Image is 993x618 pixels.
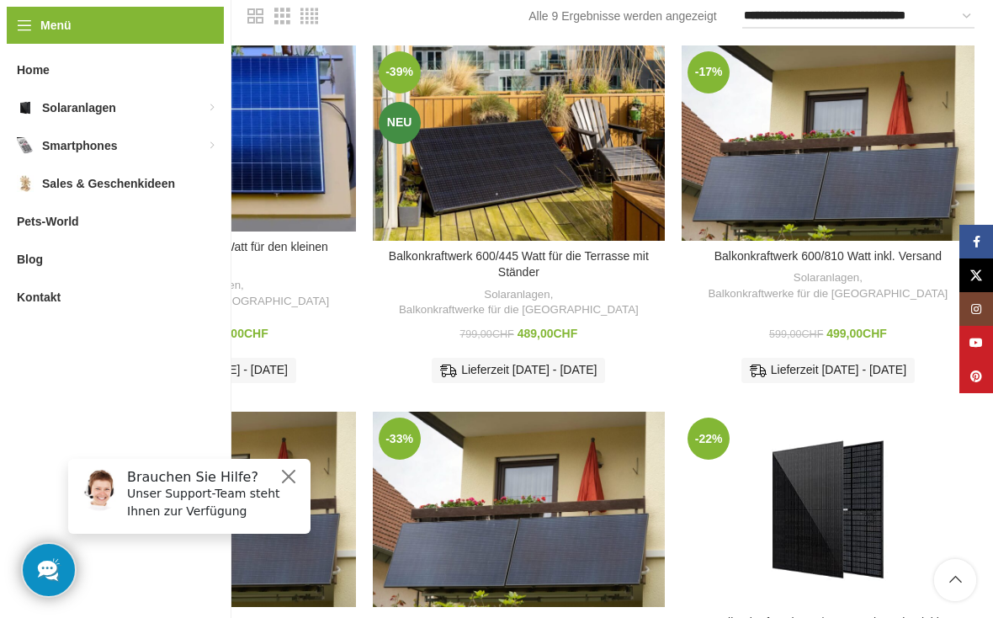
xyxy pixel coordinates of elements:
span: Smartphones [42,131,117,161]
a: YouTube Social Link [959,326,993,360]
span: Solaranlagen [42,93,116,123]
span: Menü [40,16,72,35]
a: Solaranlagen [484,287,550,303]
span: -22% [688,418,730,460]
select: Shop-Reihenfolge [742,4,974,29]
span: -33% [379,418,421,460]
a: Facebook Social Link [959,225,993,258]
p: Alle 9 Ergebnisse werden angezeigt [528,7,716,25]
span: CHF [554,327,578,340]
span: CHF [244,327,268,340]
div: Lieferzeit [DATE] - [DATE] [432,358,605,383]
a: Pinterest Social Link [959,360,993,393]
img: Solaranlagen [17,99,34,116]
span: Sales & Geschenkideen [42,168,175,199]
a: Instagram Social Link [959,292,993,326]
a: Balkonkraftwerke für die [GEOGRAPHIC_DATA] [709,286,948,302]
a: Balkonkraftwerk 600/810 Watt inkl. Versand [714,249,942,263]
span: Home [17,55,50,85]
span: Pets-World [17,206,79,237]
img: Smartphones [17,137,34,154]
span: CHF [801,328,823,340]
a: X Social Link [959,258,993,292]
bdi: 799,00 [459,328,513,340]
span: Kontakt [17,282,61,312]
span: CHF [863,327,887,340]
span: -39% [379,51,421,93]
span: CHF [492,328,514,340]
a: Rasteransicht 3 [274,6,290,27]
div: , [690,270,966,301]
bdi: 489,00 [518,327,578,340]
a: Balkonkraftwerk 600/890 Watt komplett inkl. Halterungen inkl. Lieferung [682,412,974,606]
a: Solaranlagen [794,270,859,286]
span: Neu [379,102,421,144]
img: Sales & Geschenkideen [17,175,34,192]
a: Balkonkraftwerk 600/445 Watt für die Terrasse mit Ständer [389,249,649,280]
div: Lieferzeit [DATE] - [DATE] [741,358,915,383]
bdi: 599,00 [769,328,823,340]
a: Rasteransicht 4 [300,6,318,27]
bdi: 499,00 [826,327,887,340]
p: Unser Support-Team steht Ihnen zur Verfügung [72,40,246,75]
img: Customer service [24,24,66,66]
a: Balkonkraftwerk 600/890 Watt bificial Glas Glas [373,412,666,607]
h6: Brauchen Sie Hilfe? [72,24,246,40]
button: Close [224,21,244,41]
bdi: 385,00 [208,327,268,340]
a: Balkonkraftwerk 600/445 Watt für die Terrasse mit Ständer [373,45,666,241]
span: -17% [688,51,730,93]
a: Balkonkraftwerk 600/810 Watt inkl. Versand [682,45,974,241]
span: Blog [17,244,43,274]
a: Balkonkraftwerke für die [GEOGRAPHIC_DATA] [399,302,639,318]
a: Scroll to top button [934,559,976,601]
a: Rasteransicht 2 [247,6,263,27]
div: , [381,287,657,318]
